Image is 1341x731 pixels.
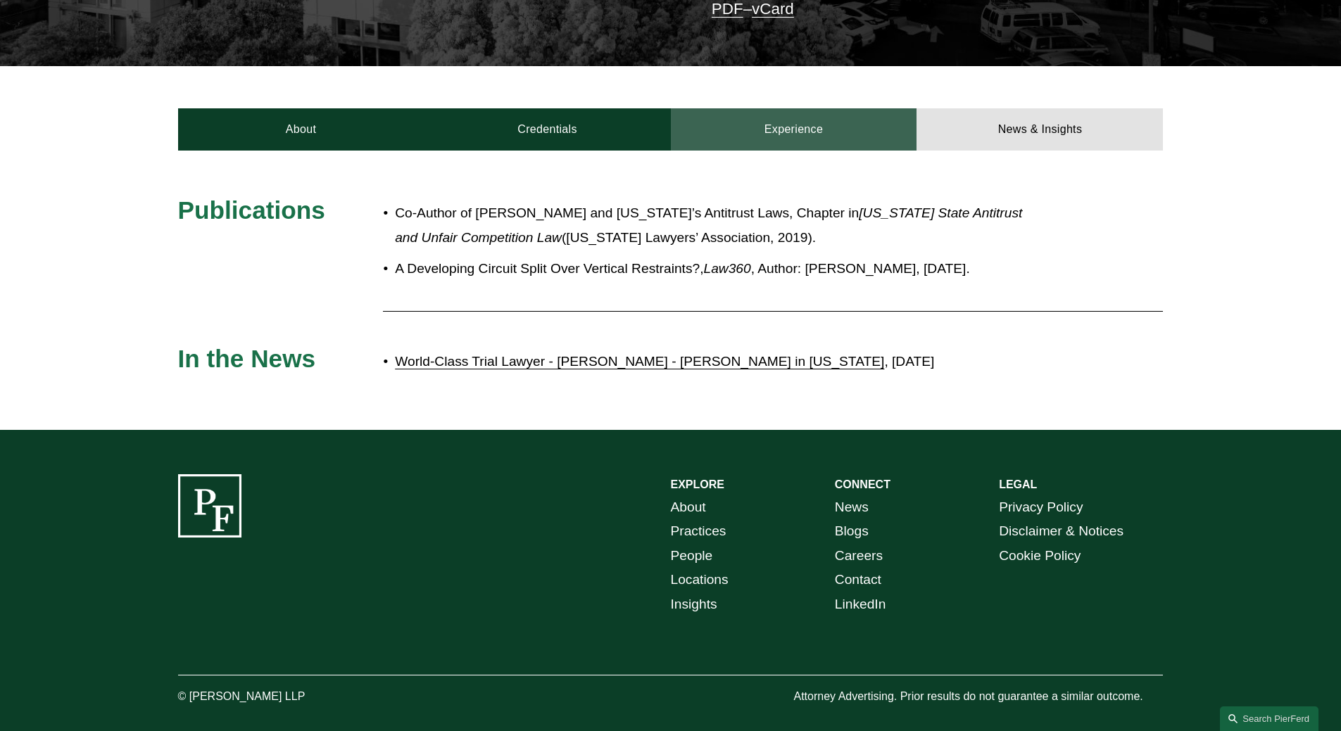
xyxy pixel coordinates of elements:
a: News & Insights [917,108,1163,151]
a: World-Class Trial Lawyer - [PERSON_NAME] - [PERSON_NAME] in [US_STATE] [395,354,884,369]
a: Practices [671,519,726,544]
a: Search this site [1220,706,1318,731]
p: Co-Author of [PERSON_NAME] and [US_STATE]’s Antitrust Laws, Chapter in ([US_STATE] Lawyers’ Assoc... [395,201,1040,250]
a: About [671,495,706,520]
a: News [835,495,869,520]
a: Blogs [835,519,869,544]
a: About [178,108,424,151]
a: Disclaimer & Notices [999,519,1123,544]
span: Publications [178,196,325,224]
a: Cookie Policy [999,544,1081,568]
p: © [PERSON_NAME] LLP [178,687,384,707]
em: Law360 [704,261,751,276]
p: Attorney Advertising. Prior results do not guarantee a similar outcome. [793,687,1163,707]
strong: EXPLORE [671,478,724,490]
a: Experience [671,108,917,151]
a: Careers [835,544,883,568]
a: Credentials [424,108,671,151]
p: A Developing Circuit Split Over Vertical Restraints?, , Author: [PERSON_NAME], [DATE]. [395,257,1040,281]
a: Privacy Policy [999,495,1083,520]
a: Insights [671,592,717,617]
span: In the News [178,345,316,372]
a: People [671,544,713,568]
a: Locations [671,568,729,592]
strong: LEGAL [999,478,1037,490]
a: LinkedIn [835,592,886,617]
p: , [DATE] [395,350,1040,374]
strong: CONNECT [835,478,890,490]
a: Contact [835,568,881,592]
